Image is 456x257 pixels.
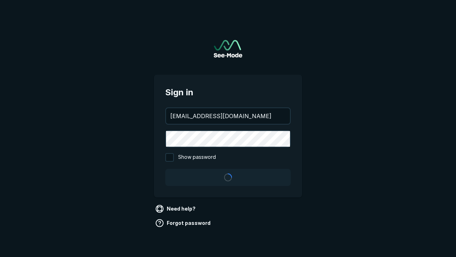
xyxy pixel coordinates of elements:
span: Show password [178,153,216,162]
input: your@email.com [166,108,290,124]
a: Forgot password [154,217,213,229]
a: Need help? [154,203,198,215]
a: Go to sign in [214,40,242,57]
img: See-Mode Logo [214,40,242,57]
span: Sign in [165,86,291,99]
